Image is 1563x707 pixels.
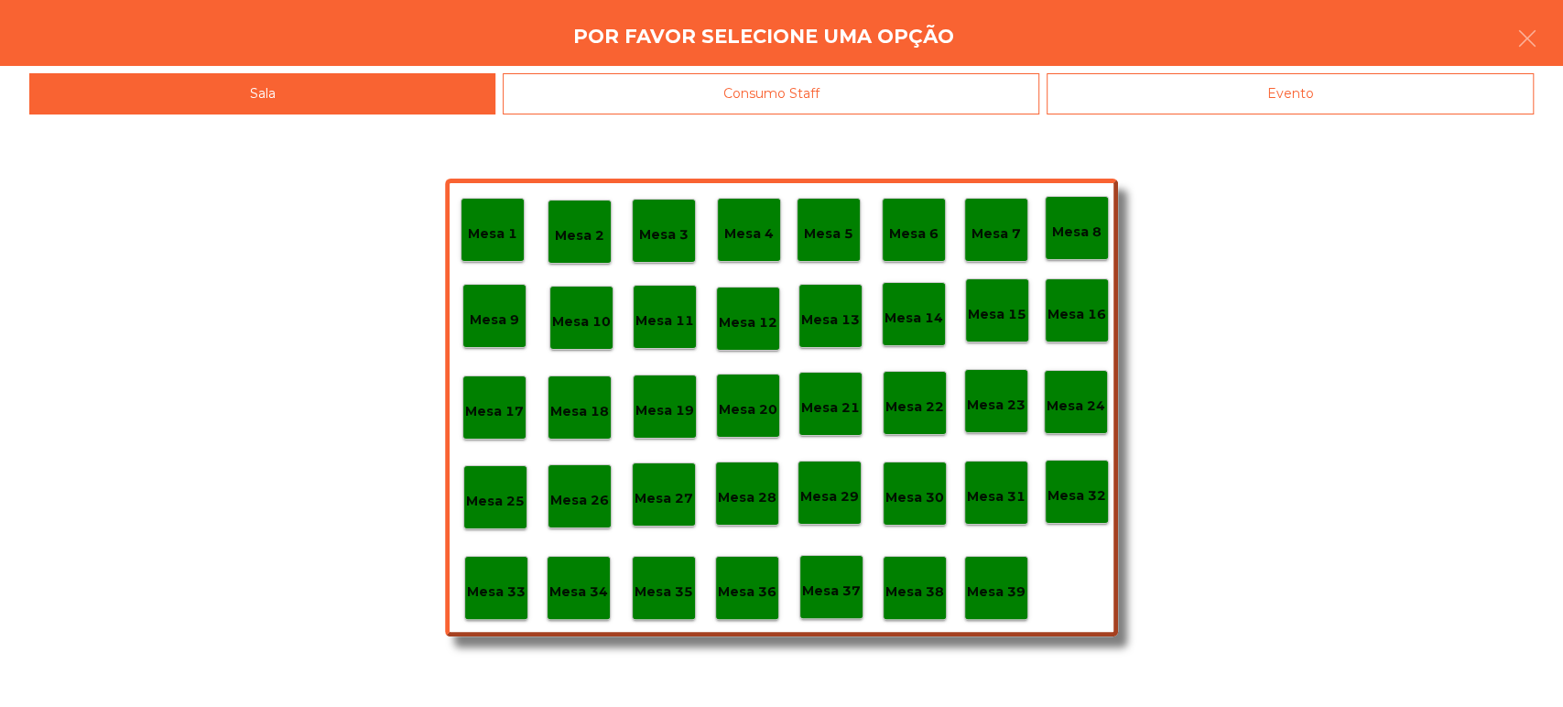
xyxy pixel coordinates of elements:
[639,224,689,245] p: Mesa 3
[967,395,1026,416] p: Mesa 23
[550,401,609,422] p: Mesa 18
[635,582,693,603] p: Mesa 35
[724,223,774,245] p: Mesa 4
[719,312,777,333] p: Mesa 12
[29,73,495,114] div: Sala
[885,487,944,508] p: Mesa 30
[967,486,1026,507] p: Mesa 31
[549,582,608,603] p: Mesa 34
[801,397,860,419] p: Mesa 21
[467,582,526,603] p: Mesa 33
[1047,73,1534,114] div: Evento
[635,400,694,421] p: Mesa 19
[1047,485,1106,506] p: Mesa 32
[889,223,939,245] p: Mesa 6
[1052,222,1102,243] p: Mesa 8
[885,582,944,603] p: Mesa 38
[468,223,517,245] p: Mesa 1
[1047,304,1106,325] p: Mesa 16
[804,223,853,245] p: Mesa 5
[550,490,609,511] p: Mesa 26
[470,310,519,331] p: Mesa 9
[718,582,776,603] p: Mesa 36
[466,491,525,512] p: Mesa 25
[635,488,693,509] p: Mesa 27
[885,308,943,329] p: Mesa 14
[801,310,860,331] p: Mesa 13
[971,223,1021,245] p: Mesa 7
[503,73,1039,114] div: Consumo Staff
[552,311,611,332] p: Mesa 10
[718,487,776,508] p: Mesa 28
[465,401,524,422] p: Mesa 17
[885,397,944,418] p: Mesa 22
[719,399,777,420] p: Mesa 20
[555,225,604,246] p: Mesa 2
[635,310,694,332] p: Mesa 11
[802,581,861,602] p: Mesa 37
[800,486,859,507] p: Mesa 29
[1047,396,1105,417] p: Mesa 24
[967,582,1026,603] p: Mesa 39
[573,23,954,50] h4: Por favor selecione uma opção
[968,304,1026,325] p: Mesa 15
